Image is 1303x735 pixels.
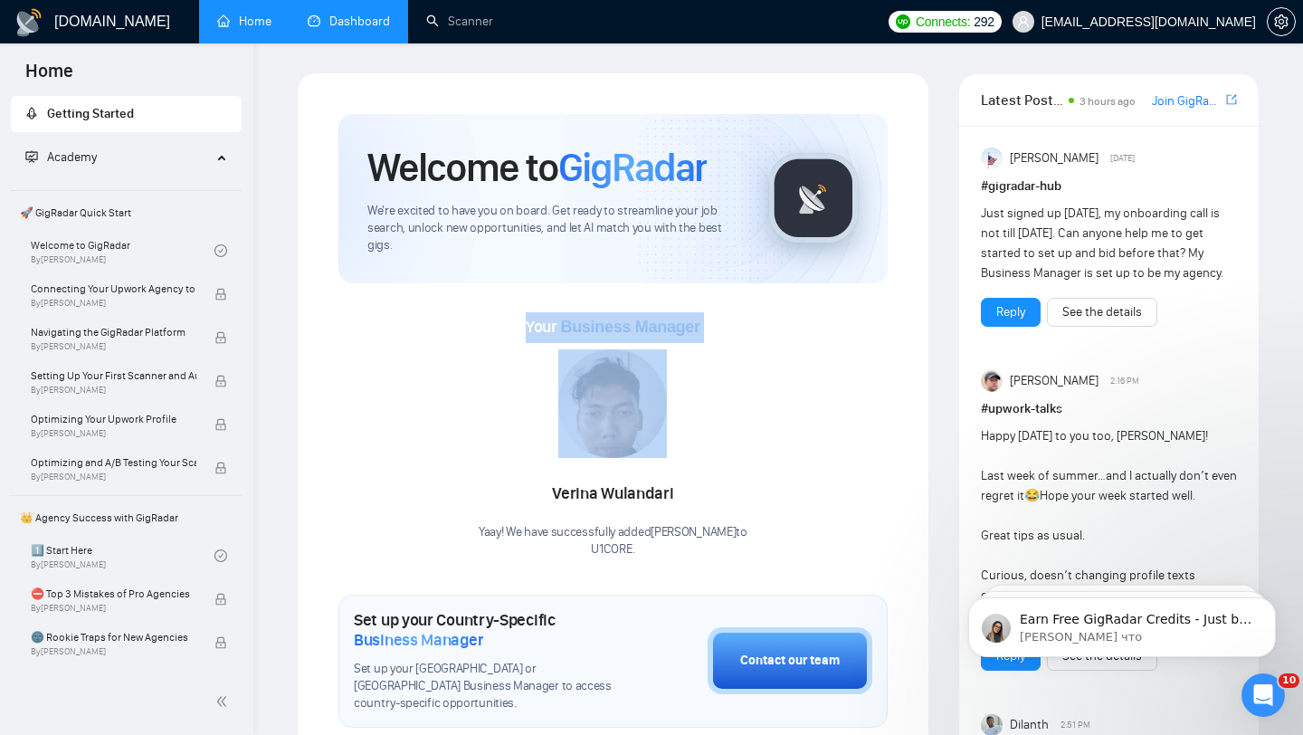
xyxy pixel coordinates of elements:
button: See the details [1047,298,1157,327]
a: 1️⃣ Start HereBy[PERSON_NAME] [31,536,214,576]
span: check-circle [214,244,227,257]
img: Igor Šalagin [981,370,1003,392]
span: double-left [215,692,233,711]
h1: Welcome to [367,143,707,192]
button: setting [1267,7,1296,36]
a: See the details [1062,302,1142,322]
span: Optimizing Your Upwork Profile [31,410,196,428]
div: Contact our team [740,651,840,671]
a: homeHome [217,14,271,29]
span: 10 [1279,673,1299,688]
span: Academy [47,149,97,165]
span: Getting Started [47,106,134,121]
span: By [PERSON_NAME] [31,646,196,657]
span: 292 [974,12,994,32]
span: Navigating the GigRadar Platform [31,323,196,341]
span: user [1017,15,1030,28]
a: dashboardDashboard [308,14,390,29]
span: 👑 Agency Success with GigRadar [13,500,240,536]
span: Business Manager [560,318,699,336]
span: Your [526,317,700,337]
span: Just signed up [DATE], my onboarding call is not till [DATE]. Can anyone help me to get started t... [981,205,1223,281]
span: lock [214,331,227,344]
span: Optimizing and A/B Testing Your Scanner for Better Results [31,453,196,472]
span: 🚀 GigRadar Quick Start [13,195,240,231]
span: rocket [25,107,38,119]
img: 1712061552960-WhatsApp%20Image%202024-04-02%20at%2020.30.59.jpeg [558,349,667,458]
span: Connects: [916,12,970,32]
span: Connecting Your Upwork Agency to GigRadar [31,280,196,298]
span: Latest Posts from the GigRadar Community [981,89,1063,111]
img: upwork-logo.png [896,14,910,29]
span: [PERSON_NAME] [1010,148,1099,168]
a: Reply [996,302,1025,322]
span: fund-projection-screen [25,150,38,163]
span: lock [214,462,227,474]
span: lock [214,636,227,649]
img: Anisuzzaman Khan [981,148,1003,169]
button: Contact our team [708,627,872,694]
span: By [PERSON_NAME] [31,472,196,482]
iframe: Intercom live chat [1241,673,1285,717]
h1: # gigradar-hub [981,177,1237,196]
span: Home [11,58,88,96]
span: By [PERSON_NAME] [31,341,196,352]
button: Reply [981,298,1041,327]
span: lock [214,418,227,431]
iframe: Intercom notifications сообщение [941,559,1303,686]
a: Welcome to GigRadarBy[PERSON_NAME] [31,231,214,271]
span: export [1226,92,1237,107]
h1: Set up your Country-Specific [354,610,617,650]
span: We're excited to have you on board. Get ready to streamline your job search, unlock new opportuni... [367,203,739,254]
span: By [PERSON_NAME] [31,298,196,309]
span: Set up your [GEOGRAPHIC_DATA] or [GEOGRAPHIC_DATA] Business Manager to access country-specific op... [354,661,617,712]
img: gigradar-logo.png [768,153,859,243]
span: [PERSON_NAME] [1010,371,1099,391]
h1: # upwork-talks [981,399,1237,419]
span: 🌚 Rookie Traps for New Agencies [31,628,196,646]
span: By [PERSON_NAME] [31,428,196,439]
span: GigRadar [558,143,707,192]
div: Verina Wulandari [479,479,747,510]
span: By [PERSON_NAME] [31,385,196,396]
span: Dilanth [1010,715,1049,735]
span: 2:51 PM [1060,717,1090,733]
span: check-circle [214,549,227,562]
img: logo [14,8,43,37]
li: Getting Started [11,96,242,132]
a: searchScanner [426,14,493,29]
span: By [PERSON_NAME] [31,603,196,614]
div: Yaay! We have successfully added [PERSON_NAME] to [479,524,747,558]
span: ⛔ Top 3 Mistakes of Pro Agencies [31,585,196,603]
span: 😂 [1024,488,1040,503]
a: export [1226,91,1237,109]
span: lock [214,288,227,301]
span: Happy [DATE] to you too, [PERSON_NAME]! Last week of summer…and I actually don’t even regret it H... [981,428,1237,603]
span: [DATE] [1110,150,1135,167]
span: Setting Up Your First Scanner and Auto-Bidder [31,367,196,385]
a: setting [1267,14,1296,29]
span: lock [214,375,227,387]
span: lock [214,593,227,606]
p: U1CORE . [479,541,747,558]
span: setting [1268,14,1295,29]
span: 2:16 PM [1110,373,1139,389]
span: Business Manager [354,630,483,650]
span: Academy [25,149,97,165]
span: 3 hours ago [1079,95,1136,108]
a: Join GigRadar Slack Community [1152,91,1222,111]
